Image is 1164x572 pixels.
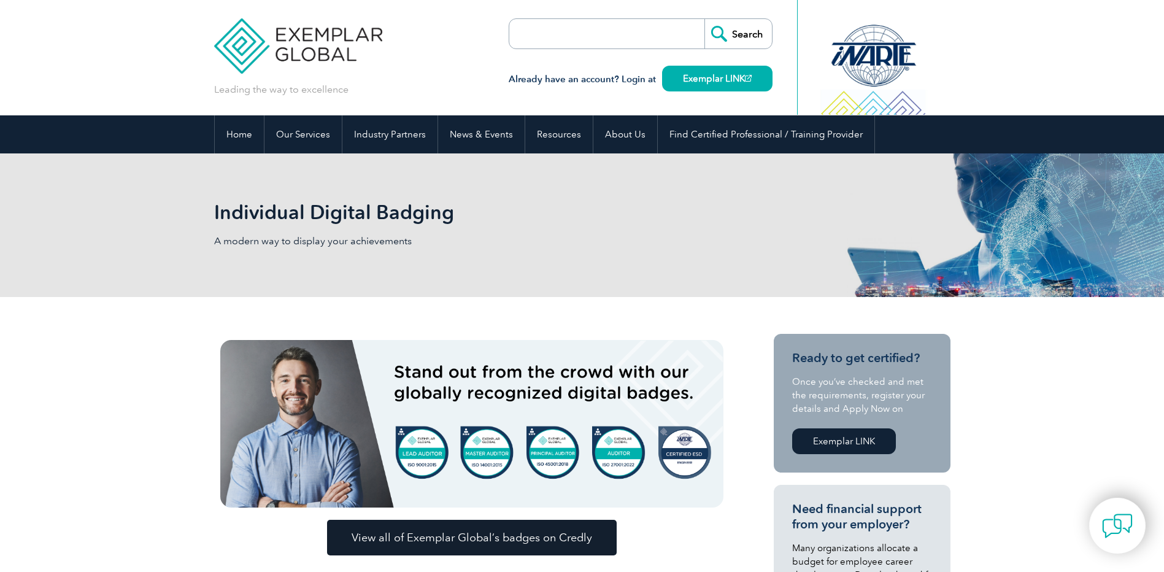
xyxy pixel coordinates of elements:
a: Our Services [264,115,342,153]
a: News & Events [438,115,525,153]
a: View all of Exemplar Global’s badges on Credly [327,520,617,555]
a: Exemplar LINK [792,428,896,454]
a: Exemplar LINK [662,66,773,91]
p: Leading the way to excellence [214,83,349,96]
a: Resources [525,115,593,153]
a: Home [215,115,264,153]
img: badges [220,340,723,508]
h3: Already have an account? Login at [509,72,773,87]
h3: Ready to get certified? [792,350,932,366]
span: View all of Exemplar Global’s badges on Credly [352,532,592,543]
h3: Need financial support from your employer? [792,501,932,532]
img: open_square.png [745,75,752,82]
p: A modern way to display your achievements [214,234,582,248]
img: contact-chat.png [1102,511,1133,541]
input: Search [704,19,772,48]
h2: Individual Digital Badging [214,203,730,222]
a: Industry Partners [342,115,437,153]
p: Once you’ve checked and met the requirements, register your details and Apply Now on [792,375,932,415]
a: Find Certified Professional / Training Provider [658,115,874,153]
a: About Us [593,115,657,153]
